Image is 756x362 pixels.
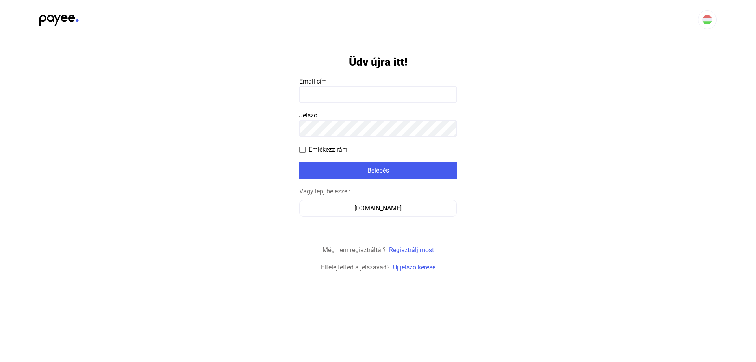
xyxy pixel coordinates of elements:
[302,204,454,213] div: [DOMAIN_NAME]
[299,162,457,179] button: Belépés
[309,145,348,154] span: Emlékezz rám
[698,10,717,29] button: HU
[299,204,457,212] a: [DOMAIN_NAME]
[322,246,386,254] span: Még nem regisztráltál?
[299,111,317,119] span: Jelszó
[321,264,390,271] span: Elfelejtetted a jelszavad?
[302,166,454,175] div: Belépés
[299,78,327,85] span: Email cím
[702,15,712,24] img: HU
[349,55,408,69] h1: Üdv újra itt!
[39,10,79,26] img: black-payee-blue-dot.svg
[299,200,457,217] button: [DOMAIN_NAME]
[389,246,434,254] a: Regisztrálj most
[299,187,457,196] div: Vagy lépj be ezzel:
[393,264,435,271] a: Új jelszó kérése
